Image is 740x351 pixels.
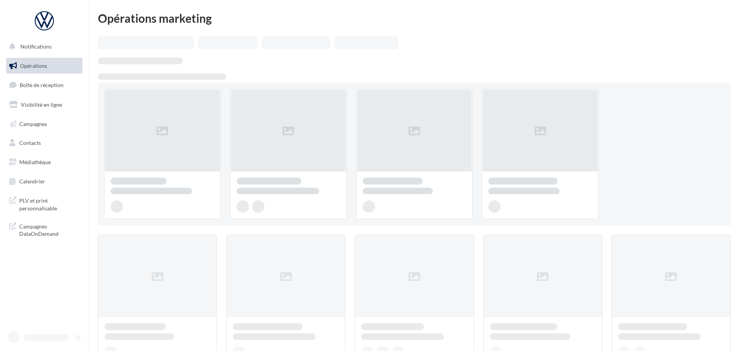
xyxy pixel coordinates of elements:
[19,195,79,212] span: PLV et print personnalisable
[19,139,41,146] span: Contacts
[5,77,84,93] a: Boîte de réception
[20,62,47,69] span: Opérations
[5,135,84,151] a: Contacts
[5,218,84,241] a: Campagnes DataOnDemand
[20,43,52,50] span: Notifications
[20,82,64,88] span: Boîte de réception
[5,154,84,170] a: Médiathèque
[5,58,84,74] a: Opérations
[21,101,62,108] span: Visibilité en ligne
[98,12,731,24] div: Opérations marketing
[5,192,84,215] a: PLV et print personnalisable
[5,116,84,132] a: Campagnes
[5,97,84,113] a: Visibilité en ligne
[5,39,81,55] button: Notifications
[5,173,84,190] a: Calendrier
[19,178,45,185] span: Calendrier
[19,221,79,238] span: Campagnes DataOnDemand
[19,120,47,127] span: Campagnes
[19,159,51,165] span: Médiathèque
